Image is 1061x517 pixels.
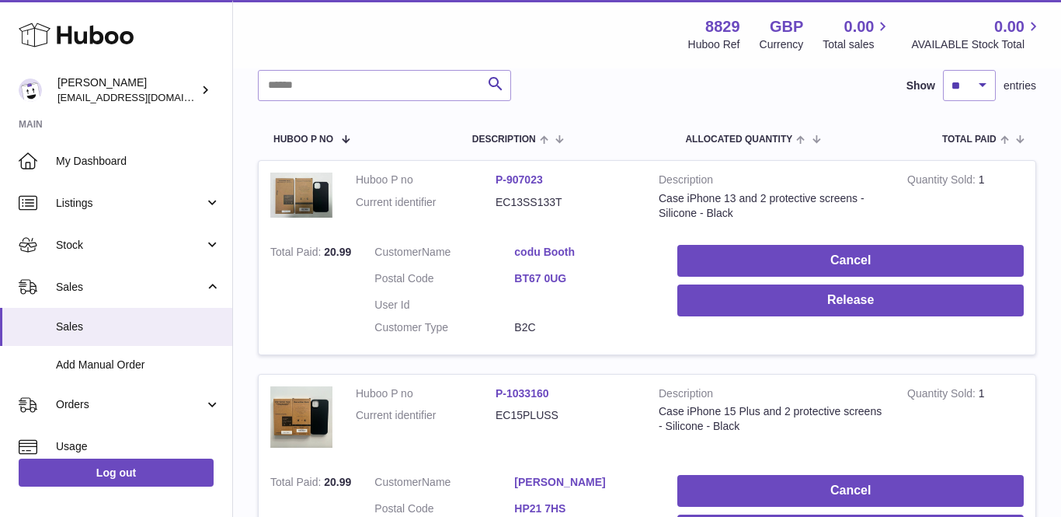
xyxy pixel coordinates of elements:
dd: EC13SS133T [496,195,635,210]
label: Show [906,79,935,93]
dt: User Id [374,298,514,313]
img: 88291740994804.png [270,386,332,448]
div: [PERSON_NAME] [57,75,197,105]
dt: Name [374,245,514,264]
button: Release [677,285,1024,316]
strong: Quantity Sold [907,387,979,403]
span: entries [1004,79,1036,93]
button: Cancel [677,475,1024,507]
dt: Huboo P no [356,173,496,187]
dt: Huboo P no [356,386,496,401]
img: commandes@kpmatech.com [19,79,42,102]
span: 0.00 [844,16,875,37]
span: 20.99 [324,476,351,488]
strong: Total Paid [270,476,324,492]
span: ALLOCATED Quantity [685,134,792,145]
span: Customer [374,246,422,258]
td: 1 [896,161,1035,233]
span: Huboo P no [273,134,333,145]
a: P-907023 [496,173,543,186]
strong: Description [659,173,884,191]
span: 20.99 [324,246,351,258]
strong: Description [659,386,884,405]
dd: B2C [514,320,654,335]
span: Add Manual Order [56,358,221,372]
dt: Customer Type [374,320,514,335]
div: Case iPhone 13 and 2 protective screens - Silicone - Black [659,191,884,221]
span: Listings [56,196,204,211]
span: Total paid [942,134,997,145]
a: codu Booth [514,245,654,260]
div: Currency [760,37,804,52]
a: BT67 0UG [514,271,654,286]
div: Case iPhone 15 Plus and 2 protective screens - Silicone - Black [659,404,884,434]
dt: Name [374,475,514,494]
img: 88291701543385.png [270,173,332,218]
a: Log out [19,459,214,487]
dt: Postal Code [374,271,514,290]
dd: EC15PLUSS [496,408,635,423]
a: 0.00 AVAILABLE Stock Total [911,16,1042,52]
span: My Dashboard [56,154,221,169]
a: 0.00 Total sales [823,16,892,52]
span: AVAILABLE Stock Total [911,37,1042,52]
strong: GBP [770,16,803,37]
dt: Current identifier [356,195,496,210]
span: Customer [374,476,422,488]
span: Orders [56,397,204,412]
a: P-1033160 [496,387,549,400]
strong: Total Paid [270,246,324,262]
strong: 8829 [705,16,740,37]
td: 1 [896,375,1035,463]
button: Cancel [677,245,1024,277]
span: Usage [56,439,221,454]
span: [EMAIL_ADDRESS][DOMAIN_NAME] [57,91,228,103]
span: 0.00 [994,16,1024,37]
span: Description [472,134,536,145]
span: Sales [56,280,204,295]
strong: Quantity Sold [907,173,979,190]
span: Total sales [823,37,892,52]
dt: Current identifier [356,408,496,423]
span: Sales [56,320,221,334]
a: HP21 7HS [514,501,654,516]
div: Huboo Ref [688,37,740,52]
span: Stock [56,238,204,253]
a: [PERSON_NAME] [514,475,654,490]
